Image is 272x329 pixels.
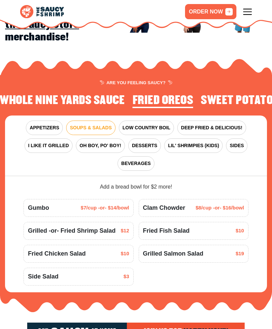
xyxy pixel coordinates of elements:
div: Add a bread bowl for $2 more! [24,183,248,191]
button: SOUPS & SALADS [66,121,115,135]
button: LOW COUNTRY BOIL [119,121,174,135]
button: SIDES [226,138,247,153]
span: LOW COUNTRY BOIL [123,124,170,131]
span: Side Salad [28,272,58,281]
span: SIDES [230,142,244,149]
button: BEVERAGES [118,156,154,171]
span: $19 [236,250,244,258]
span: Fried Fish Salad [143,226,190,235]
span: $7/cup -or- $14/bowl [81,204,129,212]
a: ORDER NOW [185,4,236,19]
span: $10 [121,250,129,258]
span: BEVERAGES [121,160,151,167]
span: Gumbo [28,203,49,212]
img: logo [20,5,64,18]
button: OH BOY, PO' BOY! [76,138,125,153]
li: 3 of 4 [133,94,193,109]
span: APPETIZERS [30,124,59,131]
button: DESSERTS [128,138,161,153]
span: $8/cup -or- $16/bowl [195,204,244,212]
span: SOUPS & SALADS [70,124,111,131]
button: DEEP FRIED & DELICIOUS! [177,121,246,135]
span: ARE YOU FEELING SAUCY? [100,80,172,85]
span: Grilled Salmon Salad [143,249,203,258]
h2: Fried Oreos [133,94,193,107]
button: APPETIZERS [26,121,63,135]
span: DESSERTS [132,142,157,149]
span: LIL' SHRIMPIES (KIDS) [168,142,219,149]
span: $10 [236,227,244,235]
span: Clam Chowder [143,203,185,212]
span: I LIKE IT GRILLED [28,142,69,149]
span: DEEP FRIED & DELICIOUS! [181,124,242,131]
button: LIL' SHRIMPIES (KIDS) [164,138,223,153]
button: I LIKE IT GRILLED [25,138,73,153]
span: Grilled -or- Fried Shrimp Salad [28,226,116,235]
span: $3 [124,273,129,281]
span: $12 [121,227,129,235]
span: OH BOY, PO' BOY! [80,142,121,149]
span: Fried Chicken Salad [28,249,86,258]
